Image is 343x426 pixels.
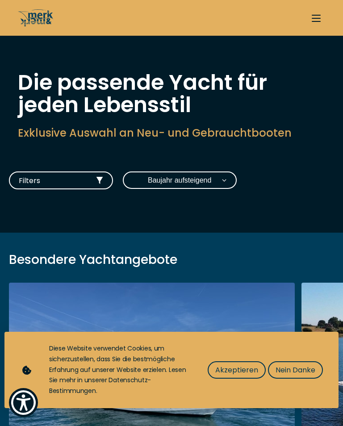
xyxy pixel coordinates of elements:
button: Show Accessibility Preferences [9,388,38,417]
button: Akzeptieren [208,361,266,379]
h1: Die passende Yacht für jeden Lebensstil [18,71,325,116]
button: Filters [9,171,113,189]
div: Diese Website verwendet Cookies, um sicherzustellen, dass Sie die bestmögliche Erfahrung auf unse... [49,343,190,397]
span: Nein Danke [276,364,315,376]
span: Filters [19,175,87,186]
button: Nein Danke [268,361,323,379]
span: Akzeptieren [215,364,258,376]
h2: Exklusive Auswahl an Neu- und Gebrauchtbooten [18,125,325,141]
